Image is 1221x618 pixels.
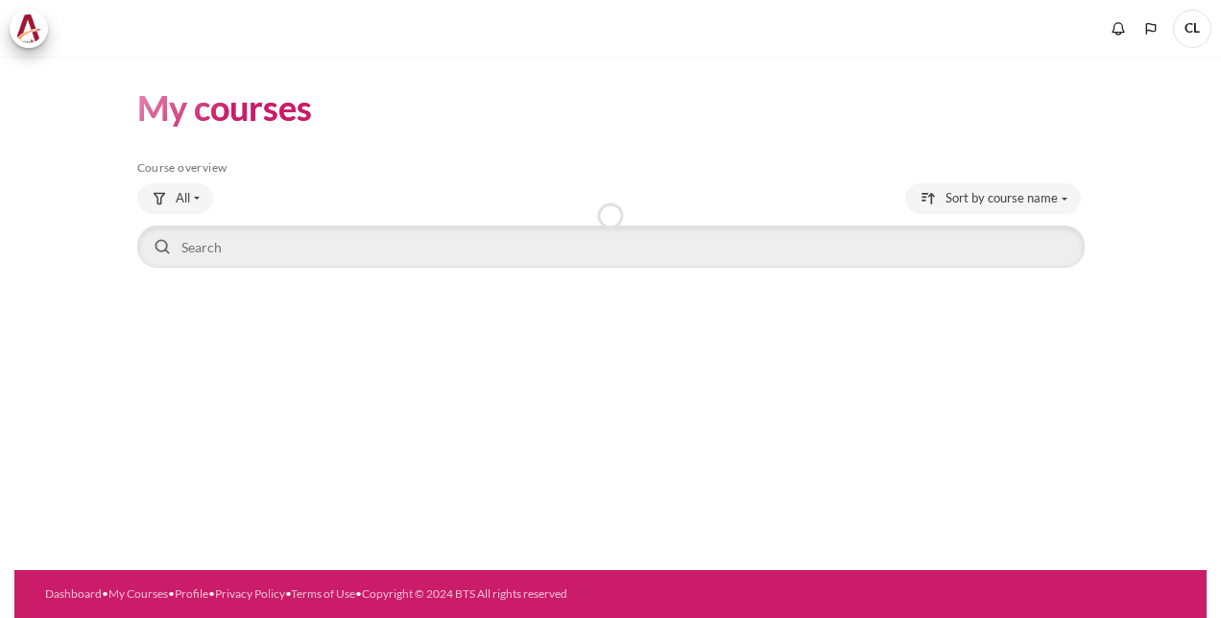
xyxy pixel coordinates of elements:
button: Grouping drop-down menu [137,183,213,214]
section: Content [14,57,1207,300]
span: CL [1173,10,1211,48]
button: Sorting drop-down menu [905,183,1081,214]
a: Profile [175,586,208,601]
img: Architeck [15,14,42,43]
a: Dashboard [45,586,102,601]
div: Course overview controls [137,183,1085,272]
a: Architeck Architeck [10,10,58,48]
a: Copyright © 2024 BTS All rights reserved [362,586,567,601]
a: User menu [1173,10,1211,48]
div: Show notification window with no new notifications [1104,14,1133,43]
input: Search [137,226,1085,268]
h1: My courses [137,85,312,131]
a: Terms of Use [291,586,355,601]
div: • • • • • [45,585,666,603]
span: Sort by course name [946,189,1058,208]
a: Privacy Policy [215,586,285,601]
h5: Course overview [137,160,1085,176]
a: My Courses [108,586,168,601]
span: All [176,189,190,208]
button: Languages [1137,14,1165,43]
